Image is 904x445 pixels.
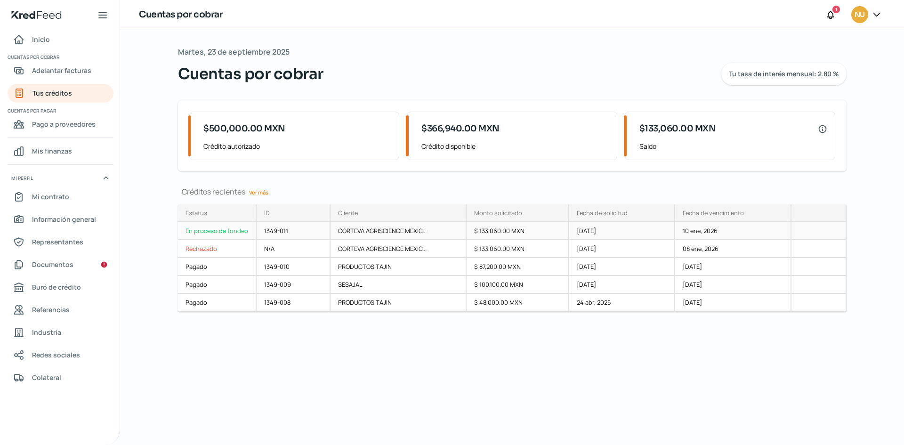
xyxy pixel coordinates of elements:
[8,142,113,161] a: Mis finanzas
[8,210,113,229] a: Información general
[467,276,570,294] div: $ 100,100.00 MXN
[32,118,96,130] span: Pago a proveedores
[32,145,72,157] span: Mis finanzas
[675,276,791,294] div: [DATE]
[264,209,270,217] div: ID
[675,294,791,312] div: [DATE]
[421,140,609,152] span: Crédito disponible
[675,240,791,258] div: 08 ene, 2026
[32,326,61,338] span: Industria
[139,8,223,22] h1: Cuentas por cobrar
[331,222,467,240] div: CORTEVA AGRISCIENCE MEXIC...
[855,9,864,21] span: NU
[257,222,331,240] div: 1349-011
[257,258,331,276] div: 1349-010
[683,209,744,217] div: Fecha de vencimiento
[32,236,83,248] span: Representantes
[8,233,113,251] a: Representantes
[675,258,791,276] div: [DATE]
[8,255,113,274] a: Documentos
[257,276,331,294] div: 1349-009
[11,174,33,182] span: Mi perfil
[8,300,113,319] a: Referencias
[569,258,675,276] div: [DATE]
[331,240,467,258] div: CORTEVA AGRISCIENCE MEXIC...
[32,349,80,361] span: Redes sociales
[8,187,113,206] a: Mi contrato
[32,304,70,316] span: Referencias
[32,65,91,76] span: Adelantar facturas
[8,115,113,134] a: Pago a proveedores
[639,140,827,152] span: Saldo
[32,281,81,293] span: Buró de crédito
[8,84,113,103] a: Tus créditos
[178,63,323,85] span: Cuentas por cobrar
[569,222,675,240] div: [DATE]
[32,191,69,202] span: Mi contrato
[569,240,675,258] div: [DATE]
[257,294,331,312] div: 1349-008
[245,185,272,200] a: Ver más
[203,122,285,135] span: $500,000.00 MXN
[467,222,570,240] div: $ 133,060.00 MXN
[331,276,467,294] div: SESAJAL
[257,240,331,258] div: N/A
[32,372,61,383] span: Colateral
[421,122,500,135] span: $366,940.00 MXN
[8,323,113,342] a: Industria
[8,53,112,61] span: Cuentas por cobrar
[186,209,207,217] div: Estatus
[474,209,522,217] div: Monto solicitado
[331,294,467,312] div: PRODUCTOS TAJIN
[178,45,290,59] span: Martes, 23 de septiembre 2025
[8,106,112,115] span: Cuentas por pagar
[8,61,113,80] a: Adelantar facturas
[467,294,570,312] div: $ 48,000.00 MXN
[32,33,50,45] span: Inicio
[569,276,675,294] div: [DATE]
[569,294,675,312] div: 24 abr, 2025
[32,87,72,99] span: Tus créditos
[331,258,467,276] div: PRODUCTOS TAJIN
[203,140,391,152] span: Crédito autorizado
[835,5,837,14] span: 1
[178,294,257,312] a: Pagado
[8,30,113,49] a: Inicio
[178,222,257,240] a: En proceso de fondeo
[178,186,847,197] div: Créditos recientes
[639,122,716,135] span: $133,060.00 MXN
[178,240,257,258] a: Rechazado
[32,213,96,225] span: Información general
[8,346,113,364] a: Redes sociales
[467,258,570,276] div: $ 87,200.00 MXN
[178,258,257,276] a: Pagado
[675,222,791,240] div: 10 ene, 2026
[338,209,358,217] div: Cliente
[178,276,257,294] a: Pagado
[729,71,839,77] span: Tu tasa de interés mensual: 2.80 %
[577,209,628,217] div: Fecha de solicitud
[8,368,113,387] a: Colateral
[32,259,73,270] span: Documentos
[467,240,570,258] div: $ 133,060.00 MXN
[8,278,113,297] a: Buró de crédito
